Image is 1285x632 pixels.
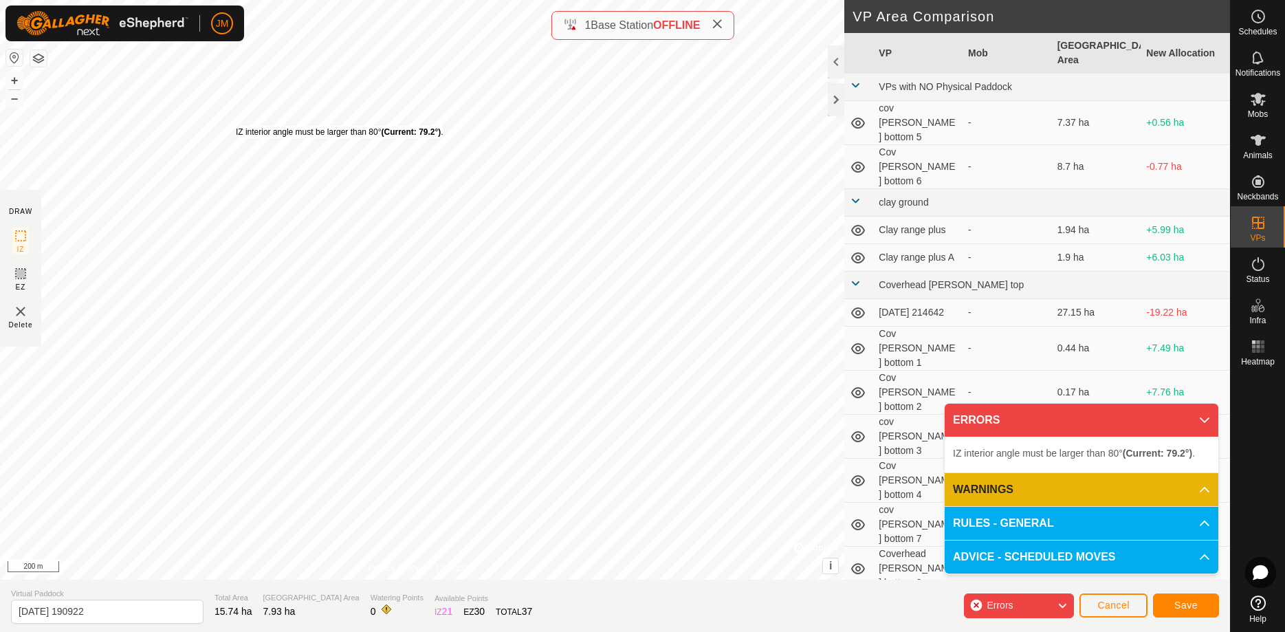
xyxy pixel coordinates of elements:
th: VP [873,33,963,74]
p-accordion-header: ADVICE - SCHEDULED MOVES [945,541,1218,574]
td: Coverhead [PERSON_NAME] bottom 0 [873,547,963,591]
p-accordion-header: RULES - GENERAL [945,507,1218,540]
span: ERRORS [953,412,1000,428]
div: - [968,305,1046,320]
td: cov [PERSON_NAME] bottom 5 [873,101,963,145]
button: i [823,558,838,574]
span: clay ground [879,197,928,208]
span: 30 [474,606,485,617]
td: Cov [PERSON_NAME] bottom 1 [873,327,963,371]
div: EZ [463,604,485,619]
p-accordion-content: ERRORS [945,437,1218,472]
span: Delete [9,320,33,330]
span: RULES - GENERAL [953,515,1054,532]
a: Help [1231,590,1285,629]
span: ADVICE - SCHEDULED MOVES [953,549,1115,565]
span: [GEOGRAPHIC_DATA] Area [263,592,360,604]
span: 37 [522,606,533,617]
td: Cov [PERSON_NAME] bottom 4 [873,459,963,503]
span: Neckbands [1237,193,1278,201]
span: 21 [442,606,453,617]
td: +7.49 ha [1141,327,1230,371]
td: 27.15 ha [1052,299,1141,327]
td: +6.03 ha [1141,244,1230,272]
td: Clay range plus A [873,244,963,272]
span: Save [1174,600,1198,611]
div: DRAW [9,206,32,217]
span: Available Points [435,593,532,604]
td: 7.37 ha [1052,101,1141,145]
td: -0.77 ha [1141,145,1230,189]
a: Contact Us [436,562,476,574]
div: - [968,223,1046,237]
div: IZ interior angle must be larger than 80° . [236,126,443,138]
span: OFFLINE [653,19,700,31]
b: (Current: 79.2°) [1123,448,1192,459]
div: TOTAL [496,604,532,619]
td: -19.22 ha [1141,299,1230,327]
b: (Current: 79.2°) [381,127,441,137]
td: 0.44 ha [1052,327,1141,371]
span: Infra [1249,316,1266,325]
td: +7.76 ha [1141,371,1230,415]
div: IZ [435,604,452,619]
div: - [968,116,1046,130]
span: Cancel [1097,600,1130,611]
span: Heatmap [1241,358,1275,366]
span: Mobs [1248,110,1268,118]
div: - [968,385,1046,400]
span: Errors [987,600,1013,611]
td: cov [PERSON_NAME] bottom 3 [873,415,963,459]
button: Map Layers [30,50,47,67]
button: – [6,90,23,107]
p-accordion-header: ERRORS [945,404,1218,437]
td: 1.94 ha [1052,217,1141,244]
span: Animals [1243,151,1273,160]
h2: VP Area Comparison [853,8,1230,25]
span: 15.74 ha [215,606,252,617]
img: Gallagher Logo [17,11,188,36]
td: +5.99 ha [1141,217,1230,244]
span: Notifications [1235,69,1280,77]
span: VPs [1250,234,1265,242]
span: JM [216,17,229,31]
button: Cancel [1079,593,1147,618]
td: +0.56 ha [1141,101,1230,145]
th: New Allocation [1141,33,1230,74]
span: 0 [371,606,376,617]
span: Help [1249,615,1266,623]
td: Cov [PERSON_NAME] bottom 2 [873,371,963,415]
button: Reset Map [6,50,23,66]
span: VPs with NO Physical Paddock [879,81,1012,92]
span: 7.93 ha [263,606,296,617]
img: VP [12,303,29,320]
span: Status [1246,275,1269,283]
th: Mob [963,33,1052,74]
button: Save [1153,593,1219,618]
td: 1.9 ha [1052,244,1141,272]
span: Coverhead [PERSON_NAME] top [879,279,1024,290]
span: WARNINGS [953,481,1013,498]
span: Base Station [591,19,653,31]
a: Privacy Policy [368,562,419,574]
td: 0.17 ha [1052,371,1141,415]
th: [GEOGRAPHIC_DATA] Area [1052,33,1141,74]
span: Watering Points [371,592,424,604]
span: Virtual Paddock [11,588,204,600]
td: Clay range plus [873,217,963,244]
span: IZ [17,244,25,254]
span: i [829,560,832,571]
p-accordion-header: WARNINGS [945,473,1218,506]
div: - [968,250,1046,265]
td: 8.7 ha [1052,145,1141,189]
span: 1 [584,19,591,31]
div: - [968,341,1046,356]
div: - [968,160,1046,174]
button: + [6,72,23,89]
td: [DATE] 214642 [873,299,963,327]
span: Total Area [215,592,252,604]
span: EZ [16,282,26,292]
td: Cov [PERSON_NAME] bottom 6 [873,145,963,189]
td: cov [PERSON_NAME] bottom 7 [873,503,963,547]
span: Schedules [1238,28,1277,36]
